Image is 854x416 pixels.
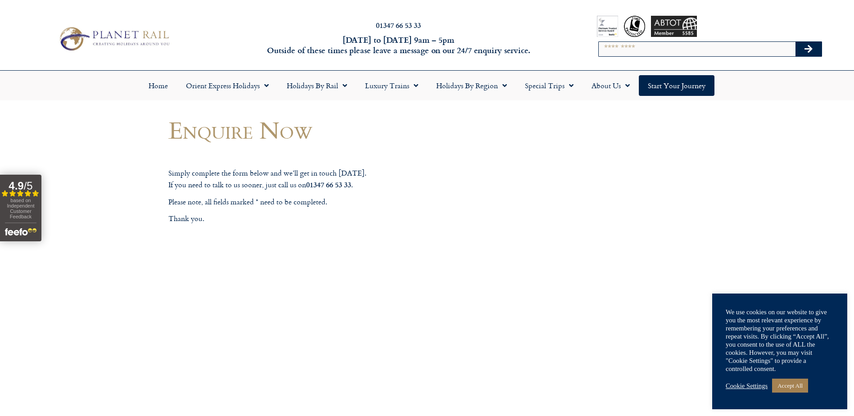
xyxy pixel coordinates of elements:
a: Accept All [772,379,808,393]
a: Luxury Trains [356,75,427,96]
img: Planet Rail Train Holidays Logo [55,24,172,53]
a: Holidays by Rail [278,75,356,96]
p: Thank you. [168,213,506,225]
a: Cookie Settings [726,382,768,390]
a: Home [140,75,177,96]
a: 01347 66 53 33 [376,20,421,30]
nav: Menu [5,75,849,96]
p: Please note, all fields marked * need to be completed. [168,196,506,208]
strong: 01347 66 53 33 [306,179,351,190]
a: Special Trips [516,75,583,96]
a: Holidays by Region [427,75,516,96]
h6: [DATE] to [DATE] 9am – 5pm Outside of these times please leave a message on our 24/7 enquiry serv... [230,35,567,56]
h1: Enquire Now [168,117,506,143]
div: We use cookies on our website to give you the most relevant experience by remembering your prefer... [726,308,834,373]
button: Search [795,42,822,56]
a: Start your Journey [639,75,714,96]
a: About Us [583,75,639,96]
a: Orient Express Holidays [177,75,278,96]
p: Simply complete the form below and we’ll get in touch [DATE]. If you need to talk to us sooner, j... [168,167,506,191]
